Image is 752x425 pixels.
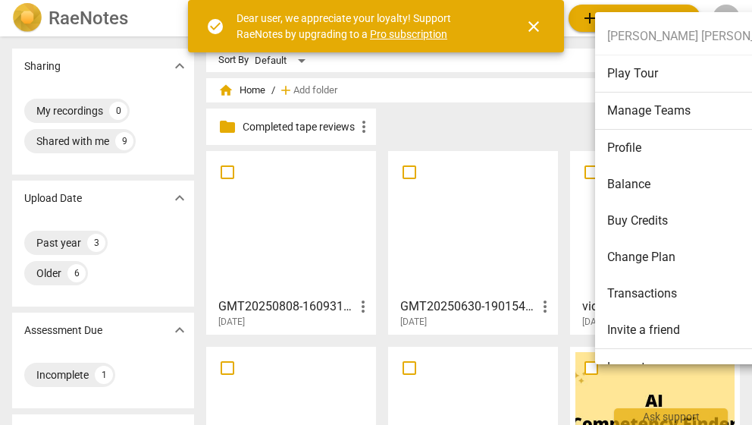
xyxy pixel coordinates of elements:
a: Pro subscription [370,28,447,40]
button: Close [515,8,552,45]
div: Dear user, we appreciate your loyalty! Support RaeNotes by upgrading to a [237,11,497,42]
span: check_circle [206,17,224,36]
span: close [525,17,543,36]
